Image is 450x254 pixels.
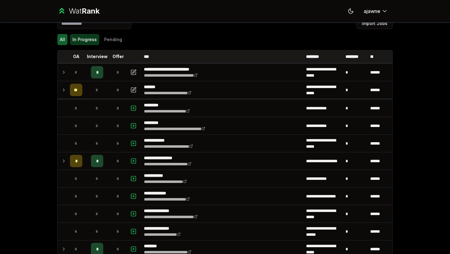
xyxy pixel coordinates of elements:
span: ajawne [364,7,380,15]
p: Interview [87,53,108,60]
span: Rank [82,6,100,15]
button: In Progress [70,34,99,45]
button: ajawne [359,6,393,17]
a: WatRank [57,6,100,16]
div: Wat [69,6,100,16]
button: Import Jobs [357,18,393,29]
p: OA [73,53,80,60]
button: Pending [102,34,125,45]
button: All [57,34,67,45]
p: Offer [112,53,124,60]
